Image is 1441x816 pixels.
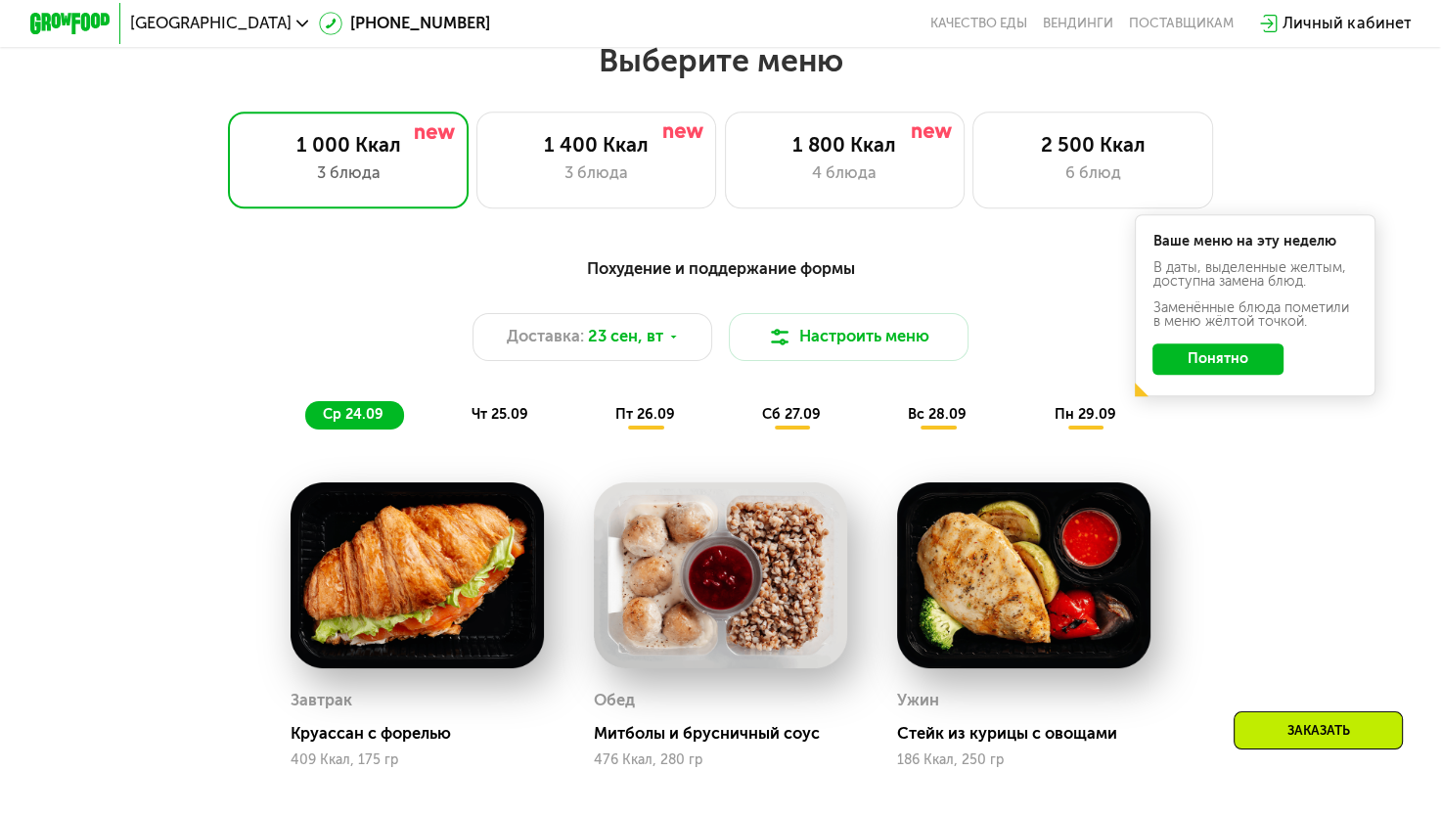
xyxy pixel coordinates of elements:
div: Ваше меню на эту неделю [1152,235,1357,249]
div: 409 Ккал, 175 гр [291,752,544,768]
span: 23 сен, вт [588,325,663,349]
span: [GEOGRAPHIC_DATA] [130,16,292,31]
div: 2 500 Ккал [994,133,1193,158]
a: Вендинги [1043,16,1113,31]
div: 4 блюда [745,161,944,186]
span: сб 27.09 [762,406,821,423]
div: 186 Ккал, 250 гр [897,752,1150,768]
div: 1 400 Ккал [497,133,696,158]
span: чт 25.09 [472,406,528,423]
div: 1 000 Ккал [249,133,448,158]
a: [PHONE_NUMBER] [319,12,491,36]
span: пт 26.09 [615,406,675,423]
div: 6 блюд [994,161,1193,186]
div: Завтрак [291,686,352,716]
div: поставщикам [1129,16,1234,31]
div: Заменённые блюда пометили в меню жёлтой точкой. [1152,301,1357,330]
span: вс 28.09 [908,406,967,423]
h2: Выберите меню [64,41,1376,80]
div: Заказать [1234,711,1403,749]
div: Ужин [897,686,939,716]
div: 1 800 Ккал [745,133,944,158]
span: ср 24.09 [323,406,383,423]
div: Похудение и поддержание формы [128,256,1313,282]
div: 3 блюда [249,161,448,186]
span: Доставка: [507,325,584,349]
button: Понятно [1152,343,1283,376]
div: 3 блюда [497,161,696,186]
div: Стейк из курицы с овощами [897,724,1167,744]
div: Митболы и брусничный соус [594,724,864,744]
div: В даты, выделенные желтым, доступна замена блюд. [1152,261,1357,290]
span: пн 29.09 [1054,406,1115,423]
a: Качество еды [930,16,1027,31]
button: Настроить меню [729,313,969,361]
div: Личный кабинет [1283,12,1411,36]
div: 476 Ккал, 280 гр [594,752,847,768]
div: Обед [594,686,635,716]
div: Круассан с форелью [291,724,561,744]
